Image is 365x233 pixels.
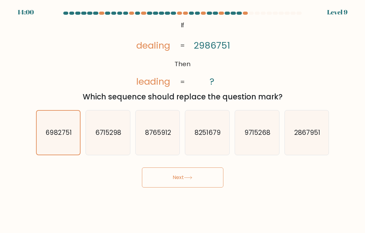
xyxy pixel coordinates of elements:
tspan: = [180,77,185,86]
svg: @import url('[URL][DOMAIN_NAME]); [126,19,239,89]
text: 6715298 [95,128,122,137]
tspan: 2986751 [194,39,230,52]
text: 8251679 [195,128,221,137]
tspan: = [180,41,185,50]
tspan: dealing [136,39,170,52]
tspan: If [180,21,184,29]
text: 8765912 [145,128,171,137]
tspan: ? [210,76,214,88]
text: 6982751 [46,128,72,137]
text: 2867951 [294,128,321,137]
tspan: Then [175,60,190,68]
div: Which sequence should replace the question mark? [40,91,326,103]
tspan: leading [136,76,170,88]
div: Level 9 [327,8,347,17]
div: 14:00 [18,8,34,17]
button: Next [142,167,223,188]
text: 9715268 [244,128,271,137]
